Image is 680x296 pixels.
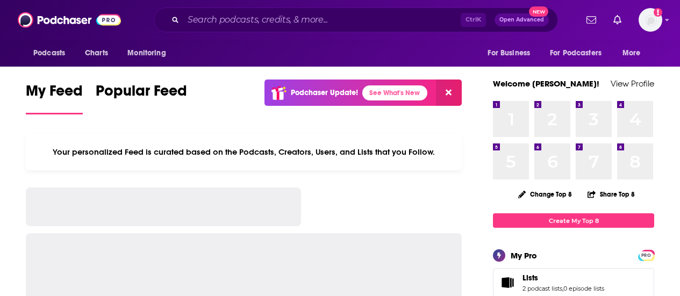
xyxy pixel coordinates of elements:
a: 0 episode lists [563,285,604,292]
span: My Feed [26,82,83,106]
input: Search podcasts, credits, & more... [183,11,461,28]
a: Show notifications dropdown [582,11,600,29]
div: My Pro [511,250,537,261]
a: See What's New [362,85,427,100]
div: Your personalized Feed is curated based on the Podcasts, Creators, Users, and Lists that you Follow. [26,134,462,170]
button: open menu [480,43,543,63]
button: open menu [543,43,617,63]
a: 2 podcast lists [522,285,562,292]
span: , [562,285,563,292]
button: open menu [615,43,654,63]
span: Open Advanced [499,17,544,23]
a: View Profile [611,78,654,89]
span: Lists [522,273,538,283]
a: Lists [497,275,518,290]
span: For Podcasters [550,46,602,61]
a: Charts [78,43,114,63]
button: Open AdvancedNew [495,13,549,26]
a: Lists [522,273,604,283]
a: Create My Top 8 [493,213,654,228]
span: PRO [640,251,653,259]
button: Share Top 8 [587,184,635,205]
div: Search podcasts, credits, & more... [154,8,558,32]
svg: Add a profile image [654,8,662,17]
button: Show profile menu [639,8,662,32]
a: Welcome [PERSON_NAME]! [493,78,599,89]
button: Change Top 8 [512,187,578,201]
a: My Feed [26,82,83,114]
span: Podcasts [33,46,65,61]
a: Show notifications dropdown [609,11,626,29]
img: User Profile [639,8,662,32]
span: Charts [85,46,108,61]
button: open menu [26,43,79,63]
span: More [622,46,641,61]
span: New [529,6,548,17]
span: For Business [488,46,530,61]
a: PRO [640,251,653,259]
span: Ctrl K [461,13,486,27]
img: Podchaser - Follow, Share and Rate Podcasts [18,10,121,30]
span: Monitoring [127,46,166,61]
span: Popular Feed [96,82,187,106]
p: Podchaser Update! [291,88,358,97]
a: Popular Feed [96,82,187,114]
span: Logged in as BerkMarc [639,8,662,32]
button: open menu [120,43,180,63]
